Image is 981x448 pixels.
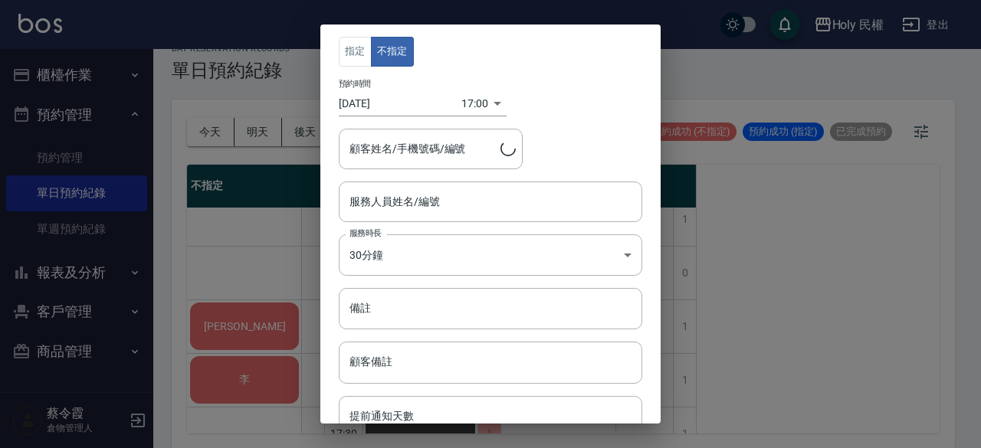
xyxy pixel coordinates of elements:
label: 預約時間 [339,77,371,89]
div: 17:00 [461,91,488,116]
input: Choose date, selected date is 2025-09-22 [339,91,461,116]
div: 30分鐘 [339,234,642,276]
button: 不指定 [371,37,414,67]
button: 指定 [339,37,372,67]
label: 服務時長 [349,227,382,239]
